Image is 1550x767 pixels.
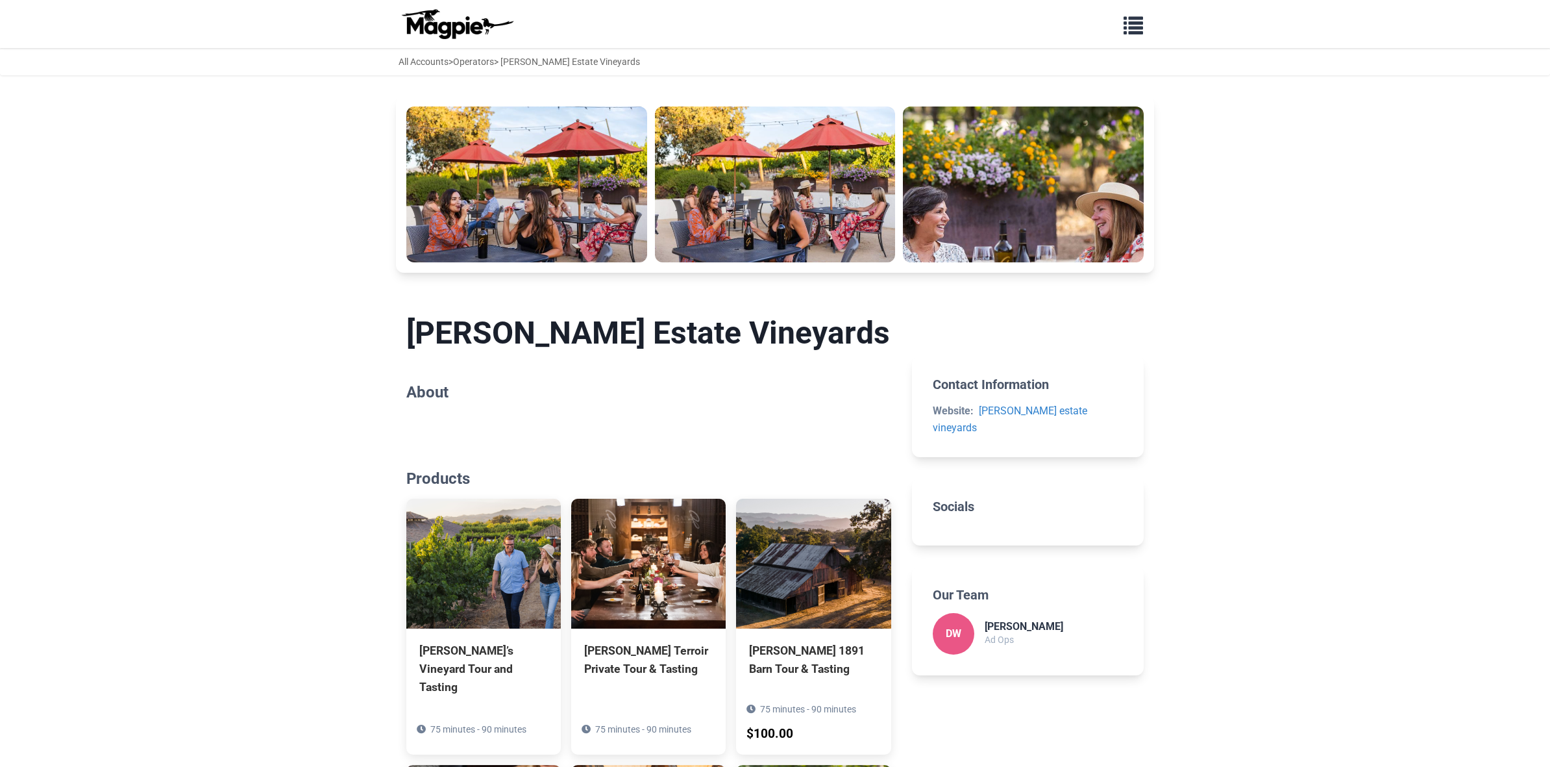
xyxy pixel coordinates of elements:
[736,499,891,736] a: [PERSON_NAME] 1891 Barn Tour & Tasting 75 minutes - 90 minutes $100.00
[933,613,974,655] div: DW
[985,633,1063,647] p: Ad Ops
[933,405,974,417] strong: Website:
[571,499,726,736] a: [PERSON_NAME] Terroir Private Tour & Tasting 75 minutes - 90 minutes
[430,724,526,735] span: 75 minutes - 90 minutes
[399,55,640,69] div: > > [PERSON_NAME] Estate Vineyards
[419,642,548,696] div: [PERSON_NAME]’s Vineyard Tour and Tasting
[406,314,891,352] h1: [PERSON_NAME] Estate Vineyards
[406,470,891,488] h2: Products
[406,499,561,755] a: [PERSON_NAME]’s Vineyard Tour and Tasting 75 minutes - 90 minutes
[760,704,856,714] span: 75 minutes - 90 minutes
[453,57,494,67] a: Operators
[736,499,891,629] img: Gainey 1891 Barn Tour & Tasting
[933,587,1123,603] h2: Our Team
[933,377,1123,392] h2: Contact Information
[571,499,726,629] img: Gainey Terroir Private Tour & Tasting
[655,107,896,262] img: Patrick’s Vineyard Tour and Tasting
[584,642,713,678] div: [PERSON_NAME] Terroir Private Tour & Tasting
[406,499,561,629] img: Patrick’s Vineyard Tour and Tasting
[746,724,793,744] div: $100.00
[933,499,1123,514] h2: Socials
[406,383,891,402] h2: About
[985,620,1063,633] h3: [PERSON_NAME]
[749,642,878,678] div: [PERSON_NAME] 1891 Barn Tour & Tasting
[406,107,647,262] img: Patrick’s Vineyard Tour and Tasting
[903,107,1144,262] img: Patrick’s Vineyard Tour and Tasting
[933,405,1087,434] a: [PERSON_NAME] estate vineyards
[399,57,449,67] a: All Accounts
[595,724,691,735] span: 75 minutes - 90 minutes
[399,8,515,40] img: logo-ab69f6fb50320c5b225c76a69d11143b.png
